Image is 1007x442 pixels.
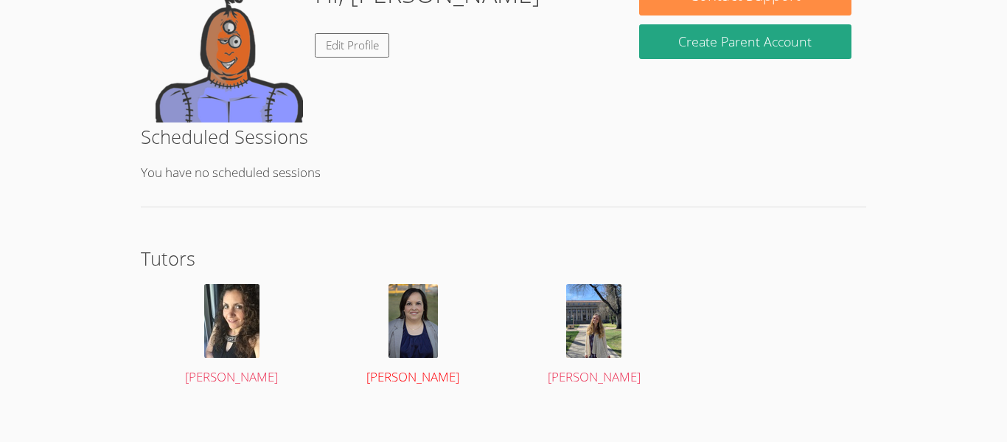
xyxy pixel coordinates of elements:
a: [PERSON_NAME] [156,284,308,388]
span: [PERSON_NAME] [185,368,278,385]
span: [PERSON_NAME] [548,368,641,385]
a: [PERSON_NAME] [518,284,671,388]
img: avatar.png [204,284,259,358]
img: avatar.png [388,284,438,358]
button: Create Parent Account [639,24,851,59]
h2: Scheduled Sessions [141,122,866,151]
h2: Tutors [141,244,866,272]
p: You have no scheduled sessions [141,162,866,184]
img: profile%20teach.jpg [566,284,621,358]
a: [PERSON_NAME] [337,284,489,388]
a: Edit Profile [315,33,390,58]
span: [PERSON_NAME] [366,368,459,385]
